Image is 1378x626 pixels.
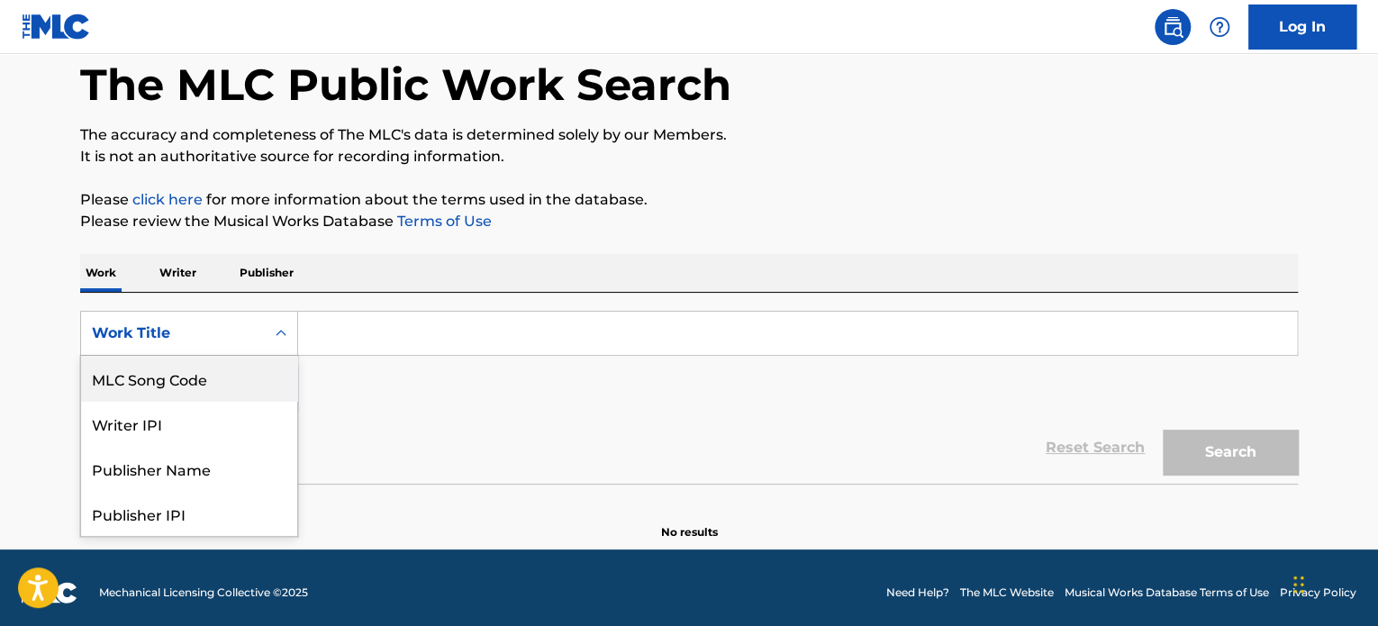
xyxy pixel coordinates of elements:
[1288,540,1378,626] div: Widget de chat
[80,211,1298,232] p: Please review the Musical Works Database
[99,585,308,601] span: Mechanical Licensing Collective © 2025
[1280,585,1356,601] a: Privacy Policy
[1065,585,1269,601] a: Musical Works Database Terms of Use
[1288,540,1378,626] iframe: Chat Widget
[80,58,731,112] h1: The MLC Public Work Search
[1162,16,1183,38] img: search
[81,401,297,446] div: Writer IPI
[80,124,1298,146] p: The accuracy and completeness of The MLC's data is determined solely by our Members.
[81,356,297,401] div: MLC Song Code
[1155,9,1191,45] a: Public Search
[81,491,297,536] div: Publisher IPI
[22,14,91,40] img: MLC Logo
[132,191,203,208] a: click here
[1248,5,1356,50] a: Log In
[886,585,949,601] a: Need Help?
[80,254,122,292] p: Work
[81,536,297,581] div: MLC Publisher Number
[1293,558,1304,612] div: Arrastrar
[80,311,1298,484] form: Search Form
[80,146,1298,168] p: It is not an authoritative source for recording information.
[960,585,1054,601] a: The MLC Website
[154,254,202,292] p: Writer
[81,446,297,491] div: Publisher Name
[1201,9,1237,45] div: Help
[234,254,299,292] p: Publisher
[394,213,492,230] a: Terms of Use
[661,503,718,540] p: No results
[1209,16,1230,38] img: help
[92,322,254,344] div: Work Title
[80,189,1298,211] p: Please for more information about the terms used in the database.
